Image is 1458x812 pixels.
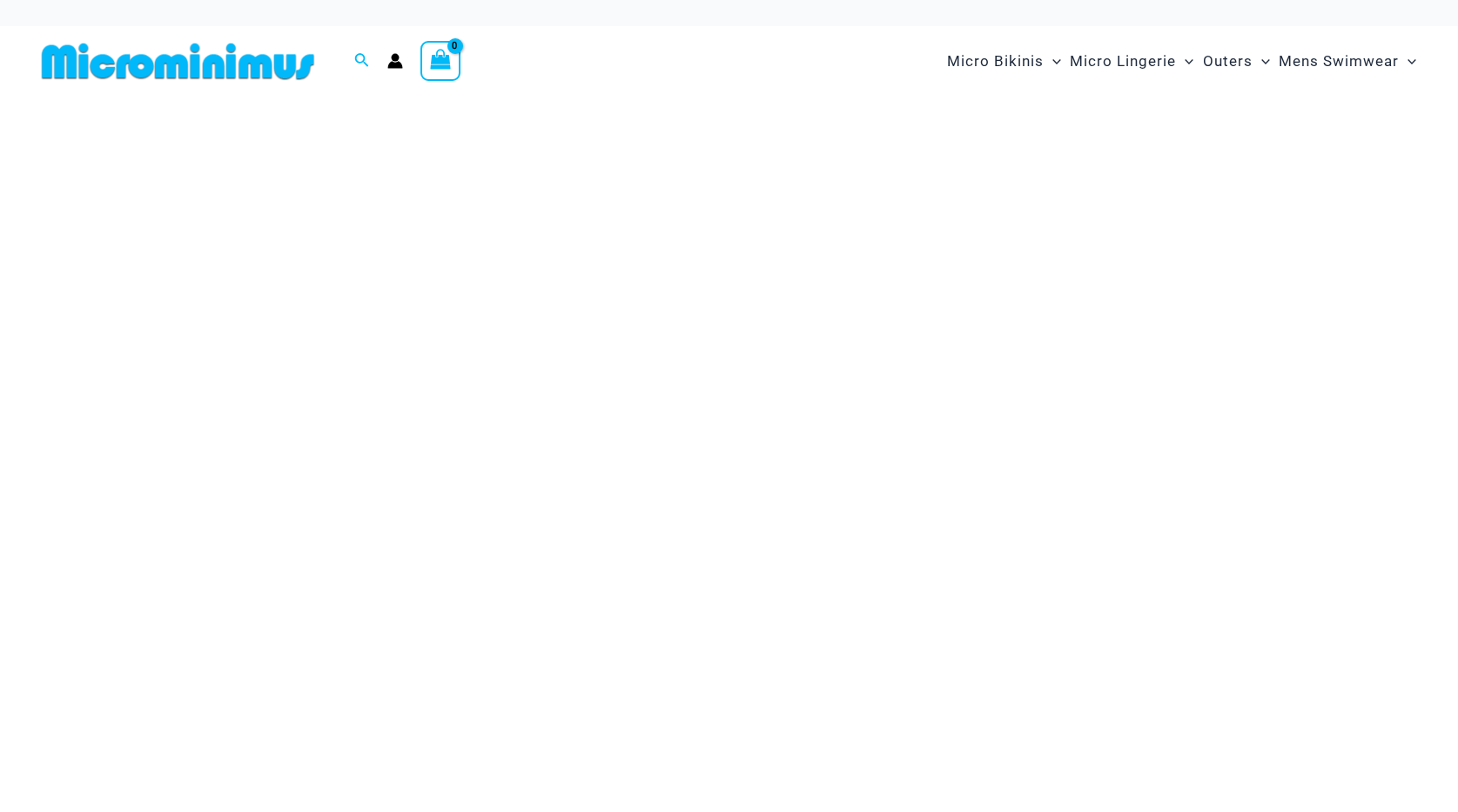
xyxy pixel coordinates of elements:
[35,42,321,81] img: MM SHOP LOGO FLAT
[1253,39,1270,84] span: Menu Toggle
[1176,39,1193,84] span: Menu Toggle
[1279,39,1399,84] span: Mens Swimwear
[1399,39,1416,84] span: Menu Toggle
[940,32,1423,91] nav: Site Navigation
[420,41,460,81] a: View Shopping Cart, empty
[354,50,370,72] a: Search icon link
[1203,39,1253,84] span: Outers
[1199,35,1274,88] a: OutersMenu ToggleMenu Toggle
[387,53,403,69] a: Account icon link
[1044,39,1061,84] span: Menu Toggle
[1274,35,1421,88] a: Mens SwimwearMenu ToggleMenu Toggle
[947,39,1044,84] span: Micro Bikinis
[943,35,1065,88] a: Micro BikinisMenu ToggleMenu Toggle
[1065,35,1198,88] a: Micro LingerieMenu ToggleMenu Toggle
[1070,39,1176,84] span: Micro Lingerie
